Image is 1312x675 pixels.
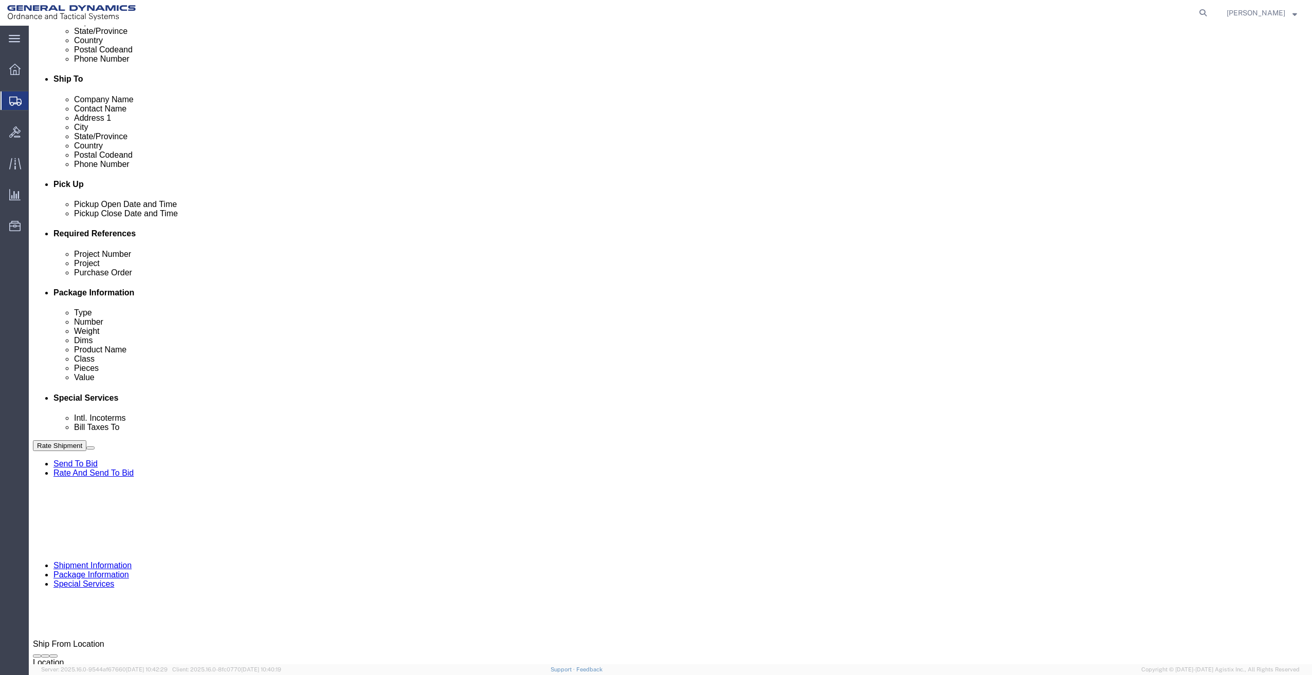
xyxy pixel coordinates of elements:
[1227,7,1285,18] span: Justin Bowdich
[551,666,576,672] a: Support
[7,5,136,21] img: logo
[41,666,168,672] span: Server: 2025.16.0-9544af67660
[172,666,281,672] span: Client: 2025.16.0-8fc0770
[126,666,168,672] span: [DATE] 10:42:29
[576,666,603,672] a: Feedback
[1141,665,1300,674] span: Copyright © [DATE]-[DATE] Agistix Inc., All Rights Reserved
[241,666,281,672] span: [DATE] 10:40:19
[1226,7,1298,19] button: [PERSON_NAME]
[29,26,1312,664] iframe: FS Legacy Container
